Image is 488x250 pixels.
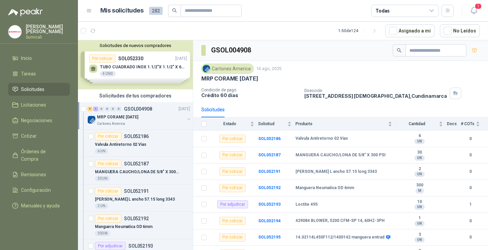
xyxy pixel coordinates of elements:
h1: Mis solicitudes [100,6,144,16]
h3: GSOL004908 [211,45,252,55]
a: SOL052195 [258,235,281,240]
span: Producto [296,121,387,126]
p: SOL052191 [124,189,149,194]
p: [DATE] [179,106,190,112]
a: Por cotizarSOL052187MANGUERA CAUCHO/LONA DE 5/8" X 300 PSI30 UN [78,157,193,184]
p: Manguera Neumatica OD 6mm [95,224,152,230]
span: Negociaciones [21,117,52,124]
a: Por cotizarSOL052191[PERSON_NAME] L ancho 57.15 long 33432 UN [78,184,193,212]
div: Por cotizar [95,214,121,223]
span: Configuración [21,186,51,194]
a: SOL052191 [258,169,281,174]
button: 1 [468,5,480,17]
a: SOL052187 [258,153,281,157]
a: 9 1 0 0 0 0 GSOL004908[DATE] Company LogoMRP CORAME [DATE]Cartones America [87,105,191,127]
div: 0 [110,107,116,111]
span: # COTs [461,121,474,126]
div: UN [414,237,425,243]
p: Crédito 60 días [201,92,299,98]
b: 6 [396,133,443,139]
div: Por cotizar [219,233,246,242]
b: 1 [461,201,480,208]
b: 30 [396,150,443,155]
span: Órdenes de Compra [21,148,63,163]
p: SOL052186 [124,134,149,139]
div: UN [414,221,425,226]
b: 0 [461,218,480,224]
div: Por cotizar [219,135,246,143]
div: Solicitudes de tus compradores [78,89,193,102]
div: Solicitudes [201,106,225,113]
b: 10 [396,199,443,205]
p: SOL052192 [124,216,149,221]
p: SOL052187 [124,161,149,166]
th: Estado [211,117,258,131]
img: Company Logo [8,25,21,38]
a: Negociaciones [8,114,70,127]
div: 0 [105,107,110,111]
a: Órdenes de Compra [8,145,70,165]
b: Manguera Neumatica OD 6mm [296,185,354,191]
div: 300 M [95,231,110,236]
div: Por cotizar [219,217,246,225]
a: Cotizar [8,130,70,142]
a: Por cotizarSOL052192Manguera Neumatica OD 6mm300 M [78,212,193,239]
span: 1 [474,3,482,9]
p: Cartones America [97,121,125,127]
a: SOL052192 [258,185,281,190]
div: Cartones America [201,64,254,74]
div: UN [414,155,425,161]
span: Cotizar [21,132,37,140]
span: 282 [149,7,163,15]
a: Licitaciones [8,98,70,111]
p: MANGUERA CAUCHO/LONA DE 5/8" X 300 PSI [95,169,179,175]
div: Todas [375,7,390,15]
img: Company Logo [87,116,96,124]
div: 1 - 50 de 124 [338,25,380,36]
div: M [415,188,424,194]
b: 300 [396,183,443,188]
b: 0 [461,136,480,142]
p: Valvula Antiretorno 02 Vias [95,141,146,148]
div: 0 [99,107,104,111]
a: SOL052193 [258,202,281,207]
div: Por cotizar [95,187,121,195]
p: [PERSON_NAME] [PERSON_NAME] [26,24,70,34]
b: 2 [396,166,443,172]
p: SOL052193 [128,244,153,248]
a: SOL052186 [258,136,281,141]
div: 0 [116,107,121,111]
span: Manuales y ayuda [21,202,60,209]
div: Por adjudicar [95,242,126,250]
div: Por cotizar [219,184,246,192]
a: SOL052194 [258,219,281,223]
button: Solicitudes de nuevos compradores [81,43,190,48]
b: 0 [461,185,480,191]
div: UN [414,204,425,210]
div: 1 [93,107,98,111]
a: Inicio [8,52,70,65]
p: 14 ago, 2025 [257,66,282,72]
a: Tareas [8,67,70,80]
a: Remisiones [8,168,70,181]
b: Valvula Antiretorno 02 Vias [296,136,348,141]
span: search [397,48,402,53]
div: Por cotizar [95,132,121,140]
p: Sumicali [26,35,70,39]
p: [STREET_ADDRESS] [DEMOGRAPHIC_DATA] , Cundinamarca [304,93,447,99]
th: # COTs [461,117,488,131]
div: 9 [87,107,93,111]
div: Por cotizar [219,151,246,159]
th: Solicitud [258,117,296,131]
div: UN [414,139,425,144]
p: Dirección [304,88,447,93]
span: Licitaciones [21,101,46,109]
p: MRP CORAME [DATE] [201,75,258,82]
img: Logo peakr [8,8,43,16]
button: Asignado a mi [385,24,434,37]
